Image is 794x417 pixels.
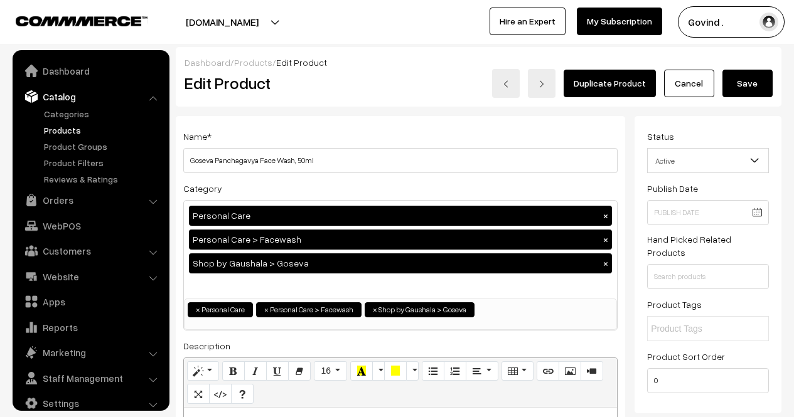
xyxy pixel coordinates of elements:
[647,233,769,259] label: Hand Picked Related Products
[189,230,612,250] div: Personal Care > Facewash
[16,367,165,389] a: Staff Management
[41,172,165,186] a: Reviews & Ratings
[422,361,444,381] button: Unordered list (CTRL+SHIFT+NUM7)
[41,107,165,120] a: Categories
[490,8,566,35] a: Hire an Expert
[41,156,165,169] a: Product Filters
[502,80,510,88] img: left-arrow.png
[16,85,165,108] a: Catalog
[444,361,466,381] button: Ordered list (CTRL+SHIFT+NUM8)
[264,304,269,315] span: ×
[222,361,245,381] button: Bold (CTRL+B)
[288,361,311,381] button: Remove Font Style (CTRL+\)
[406,361,419,381] button: More Color
[648,150,768,172] span: Active
[41,140,165,153] a: Product Groups
[373,304,377,315] span: ×
[559,361,581,381] button: Picture
[185,57,230,68] a: Dashboard
[759,13,778,31] img: user
[16,290,165,313] a: Apps
[185,73,419,93] h2: Edit Product
[196,304,200,315] span: ×
[16,16,148,26] img: COMMMERCE
[647,368,769,393] input: Enter Number
[189,206,612,226] div: Personal Care
[537,361,559,381] button: Link (CTRL+K)
[647,350,725,363] label: Product Sort Order
[16,13,126,28] a: COMMMERCE
[185,56,773,69] div: / /
[244,361,267,381] button: Italic (CTRL+I)
[466,361,498,381] button: Paragraph
[41,124,165,137] a: Products
[209,384,232,404] button: Code View
[183,130,212,143] label: Name
[183,339,230,352] label: Description
[314,361,347,381] button: Font Size
[651,322,761,335] input: Product Tags
[647,148,769,173] span: Active
[16,240,165,262] a: Customers
[678,6,785,38] button: Govind .
[16,60,165,82] a: Dashboard
[188,302,253,317] li: Personal Care
[384,361,407,381] button: Background Color
[321,366,331,376] span: 16
[231,384,254,404] button: Help
[189,253,612,273] div: Shop by Gaushala > Goseva
[256,302,362,317] li: Personal Care > Facewash
[16,316,165,339] a: Reports
[538,80,545,88] img: right-arrow.png
[664,70,714,97] a: Cancel
[600,210,611,221] button: ×
[350,361,373,381] button: Recent Color
[16,392,165,414] a: Settings
[600,258,611,269] button: ×
[266,361,289,381] button: Underline (CTRL+U)
[183,148,618,173] input: Name
[647,298,702,311] label: Product Tags
[276,57,327,68] span: Edit Product
[16,341,165,364] a: Marketing
[722,70,773,97] button: Save
[16,214,165,237] a: WebPOS
[647,264,769,289] input: Search products
[365,302,475,317] li: Shop by Gaushala > Goseva
[647,182,698,195] label: Publish Date
[372,361,385,381] button: More Color
[234,57,272,68] a: Products
[581,361,603,381] button: Video
[187,361,219,381] button: Style
[647,130,674,143] label: Status
[502,361,534,381] button: Table
[577,8,662,35] a: My Subscription
[16,265,165,288] a: Website
[600,234,611,245] button: ×
[16,189,165,211] a: Orders
[142,6,303,38] button: [DOMAIN_NAME]
[187,384,210,404] button: Full Screen
[564,70,656,97] a: Duplicate Product
[647,200,769,225] input: Publish Date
